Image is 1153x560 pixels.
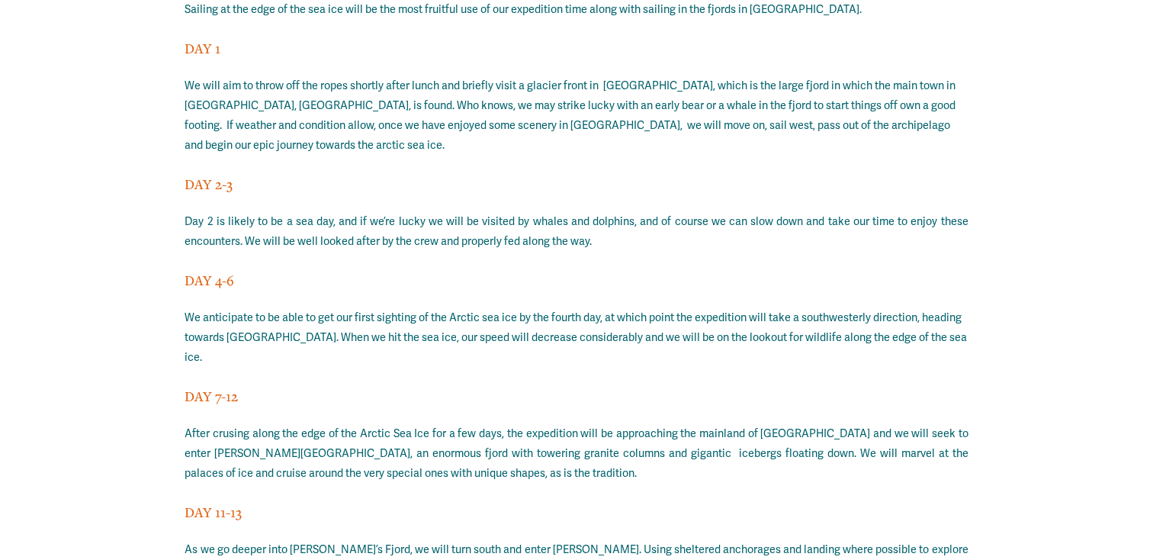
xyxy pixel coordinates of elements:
[185,387,238,405] span: DAY 7-12
[185,76,968,156] p: We will aim to throw off the ropes shortly after lunch and briefly visit a glacier front in [GEOG...
[185,311,969,364] span: We anticipate to be able to get our first sighting of the Arctic sea ice by the fourth day, at wh...
[185,503,242,521] span: DAY 11-13
[185,175,233,193] span: DAY 2-3
[185,424,968,484] p: After crusing along the edge of the Arctic Sea Ice for a few days, the expedition will be approac...
[185,271,234,289] span: DAY 4-6
[185,39,220,57] span: DAY 1
[185,212,968,252] p: Day 2 is likely to be a sea day, and if we’re lucky we will be visited by whales and dolphins, an...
